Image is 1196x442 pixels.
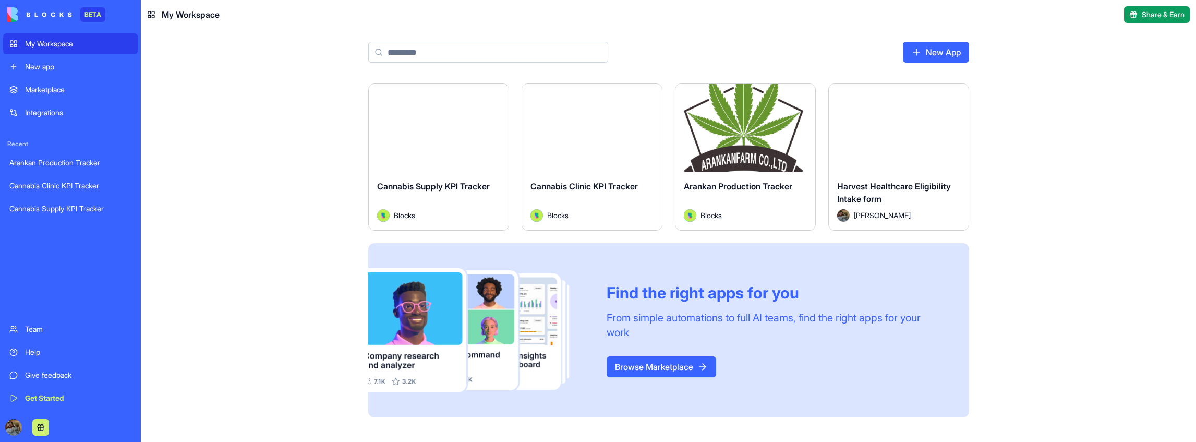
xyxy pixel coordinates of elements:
[1124,6,1190,23] button: Share & Earn
[7,7,72,22] img: logo
[162,8,220,21] span: My Workspace
[3,175,138,196] a: Cannabis Clinic KPI Tracker
[854,210,911,221] span: [PERSON_NAME]
[530,209,543,222] img: Avatar
[25,39,131,49] div: My Workspace
[837,209,850,222] img: Avatar
[9,181,131,191] div: Cannabis Clinic KPI Tracker
[3,198,138,219] a: Cannabis Supply KPI Tracker
[3,102,138,123] a: Integrations
[3,342,138,363] a: Help
[25,62,131,72] div: New app
[607,310,944,340] div: From simple automations to full AI teams, find the right apps for your work
[377,209,390,222] img: Avatar
[1142,9,1185,20] span: Share & Earn
[607,283,944,302] div: Find the right apps for you
[607,356,716,377] a: Browse Marketplace
[80,7,105,22] div: BETA
[3,140,138,148] span: Recent
[25,85,131,95] div: Marketplace
[684,209,696,222] img: Avatar
[684,181,792,192] span: Arankan Production Tracker
[368,83,509,231] a: Cannabis Supply KPI TrackerAvatarBlocks
[3,319,138,340] a: Team
[3,56,138,77] a: New app
[25,370,131,380] div: Give feedback
[3,388,138,409] a: Get Started
[547,210,569,221] span: Blocks
[25,107,131,118] div: Integrations
[837,181,951,204] span: Harvest Healthcare Eligibility Intake form
[377,181,490,192] span: Cannabis Supply KPI Tracker
[700,210,722,221] span: Blocks
[5,419,22,436] img: ACg8ocLckqTCADZMVyP0izQdSwexkWcE6v8a1AEXwgvbafi3xFy3vSx8=s96-c
[530,181,638,192] span: Cannabis Clinic KPI Tracker
[25,393,131,403] div: Get Started
[3,365,138,386] a: Give feedback
[25,324,131,335] div: Team
[3,152,138,173] a: Arankan Production Tracker
[25,347,131,357] div: Help
[368,268,590,393] img: Frame_181_egmpey.png
[522,83,662,231] a: Cannabis Clinic KPI TrackerAvatarBlocks
[903,42,969,63] a: New App
[9,158,131,168] div: Arankan Production Tracker
[394,210,415,221] span: Blocks
[675,83,816,231] a: Arankan Production TrackerAvatarBlocks
[9,204,131,214] div: Cannabis Supply KPI Tracker
[3,79,138,100] a: Marketplace
[828,83,969,231] a: Harvest Healthcare Eligibility Intake formAvatar[PERSON_NAME]
[7,7,105,22] a: BETA
[3,33,138,54] a: My Workspace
